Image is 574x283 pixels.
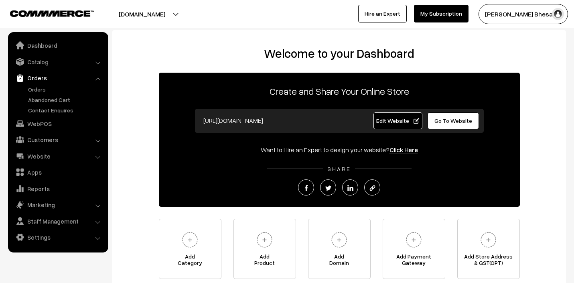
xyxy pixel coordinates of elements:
[159,145,520,155] div: Want to Hire an Expert to design your website?
[328,229,350,251] img: plus.svg
[10,8,80,18] a: COMMMERCE
[383,219,445,279] a: Add PaymentGateway
[10,197,105,212] a: Marketing
[10,38,105,53] a: Dashboard
[308,253,370,269] span: Add Domain
[26,106,105,114] a: Contact Enquires
[10,132,105,147] a: Customers
[159,84,520,98] p: Create and Share Your Online Store
[10,230,105,244] a: Settings
[457,219,520,279] a: Add Store Address& GST(OPT)
[414,5,469,22] a: My Subscription
[26,96,105,104] a: Abandoned Cart
[233,219,296,279] a: AddProduct
[376,117,419,124] span: Edit Website
[403,229,425,251] img: plus.svg
[254,229,276,251] img: plus.svg
[323,165,355,172] span: SHARE
[159,253,221,269] span: Add Category
[10,71,105,85] a: Orders
[179,229,201,251] img: plus.svg
[10,116,105,131] a: WebPOS
[308,219,371,279] a: AddDomain
[552,8,564,20] img: user
[373,112,422,129] a: Edit Website
[383,253,445,269] span: Add Payment Gateway
[10,149,105,163] a: Website
[91,4,193,24] button: [DOMAIN_NAME]
[10,214,105,228] a: Staff Management
[477,229,499,251] img: plus.svg
[479,4,568,24] button: [PERSON_NAME] Bhesani…
[10,55,105,69] a: Catalog
[358,5,407,22] a: Hire an Expert
[428,112,479,129] a: Go To Website
[389,146,418,154] a: Click Here
[458,253,519,269] span: Add Store Address & GST(OPT)
[434,117,472,124] span: Go To Website
[10,181,105,196] a: Reports
[120,46,558,61] h2: Welcome to your Dashboard
[10,165,105,179] a: Apps
[26,85,105,94] a: Orders
[10,10,94,16] img: COMMMERCE
[234,253,296,269] span: Add Product
[159,219,221,279] a: AddCategory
